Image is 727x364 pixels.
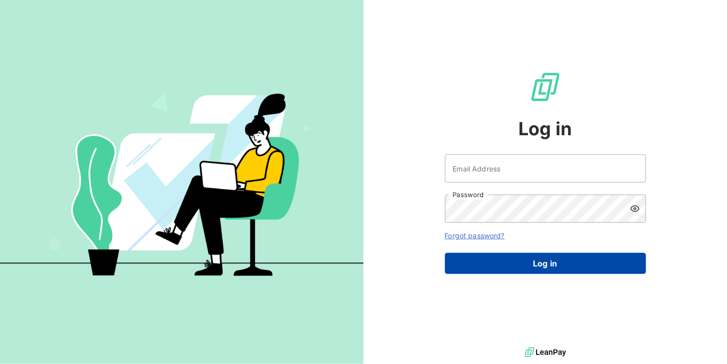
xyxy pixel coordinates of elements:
img: logo [525,345,566,360]
a: Forgot password? [445,231,505,240]
img: LeanPay Logo [529,71,562,103]
span: Log in [518,115,572,142]
button: Log in [445,253,646,274]
input: placeholder [445,154,646,183]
